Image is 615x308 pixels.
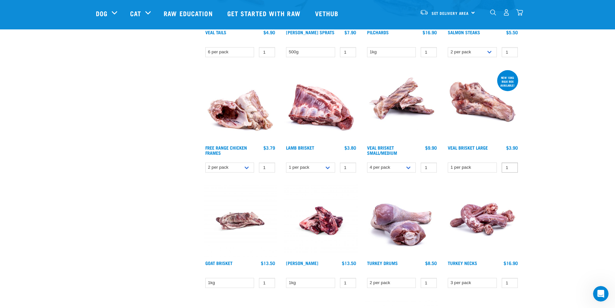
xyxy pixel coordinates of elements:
[340,278,356,288] input: 1
[497,73,518,90] div: new 10kg bulk box available!
[506,145,518,150] div: $3.90
[365,69,439,142] img: 1207 Veal Brisket 4pp 01
[432,12,469,14] span: Set Delivery Area
[502,47,518,57] input: 1
[259,47,275,57] input: 1
[490,9,496,16] img: home-icon-1@2x.png
[340,47,356,57] input: 1
[506,30,518,35] div: $5.50
[342,260,356,266] div: $13.50
[284,69,358,142] img: 1240 Lamb Brisket Pieces 01
[263,145,275,150] div: $3.79
[446,184,519,258] img: 1259 Turkey Necks 01
[502,163,518,173] input: 1
[423,30,437,35] div: $16.90
[263,30,275,35] div: $4.90
[420,9,428,15] img: van-moving.png
[157,0,220,26] a: Raw Education
[286,262,318,264] a: [PERSON_NAME]
[205,31,226,33] a: Veal Tails
[448,262,477,264] a: Turkey Necks
[284,184,358,258] img: Venison Brisket Bone 1662
[204,184,277,258] img: Goat Brisket
[286,31,334,33] a: [PERSON_NAME] Sprats
[367,262,398,264] a: Turkey Drums
[448,146,488,149] a: Veal Brisket Large
[421,163,437,173] input: 1
[130,8,141,18] a: Cat
[365,184,439,258] img: 1253 Turkey Drums 01
[503,9,510,16] img: user.png
[259,278,275,288] input: 1
[344,145,356,150] div: $3.80
[96,8,108,18] a: Dog
[516,9,523,16] img: home-icon@2x.png
[340,163,356,173] input: 1
[448,31,480,33] a: Salmon Steaks
[261,260,275,266] div: $13.50
[221,0,309,26] a: Get started with Raw
[425,260,437,266] div: $8.50
[367,31,389,33] a: Pilchards
[286,146,314,149] a: Lamb Brisket
[421,47,437,57] input: 1
[259,163,275,173] input: 1
[204,69,277,142] img: 1236 Chicken Frame Turks 01
[425,145,437,150] div: $9.90
[309,0,347,26] a: Vethub
[421,278,437,288] input: 1
[367,146,397,154] a: Veal Brisket Small/Medium
[205,262,232,264] a: Goat Brisket
[205,146,247,154] a: Free Range Chicken Frames
[593,286,609,302] iframe: Intercom live chat
[502,278,518,288] input: 1
[344,30,356,35] div: $7.90
[446,69,519,142] img: 1205 Veal Brisket 1pp 01
[504,260,518,266] div: $16.90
